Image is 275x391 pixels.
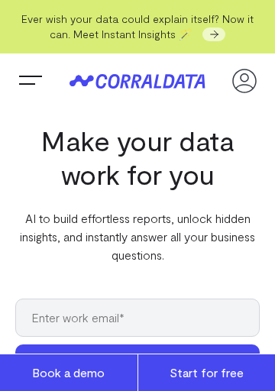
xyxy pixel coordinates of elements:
[21,12,254,40] span: Ever wish your data could explain itself? Now it can. Meet Instant Insights 🪄
[32,365,105,380] span: Book a demo
[15,66,46,96] button: Trigger Menu
[15,299,260,337] input: Enter work email*
[170,365,244,380] span: Start for free
[15,344,260,383] button: Start for free
[15,124,260,191] h1: Make your data work for you
[15,209,260,264] p: AI to build effortless reports, unlock hidden insights, and instantly answer all your business qu...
